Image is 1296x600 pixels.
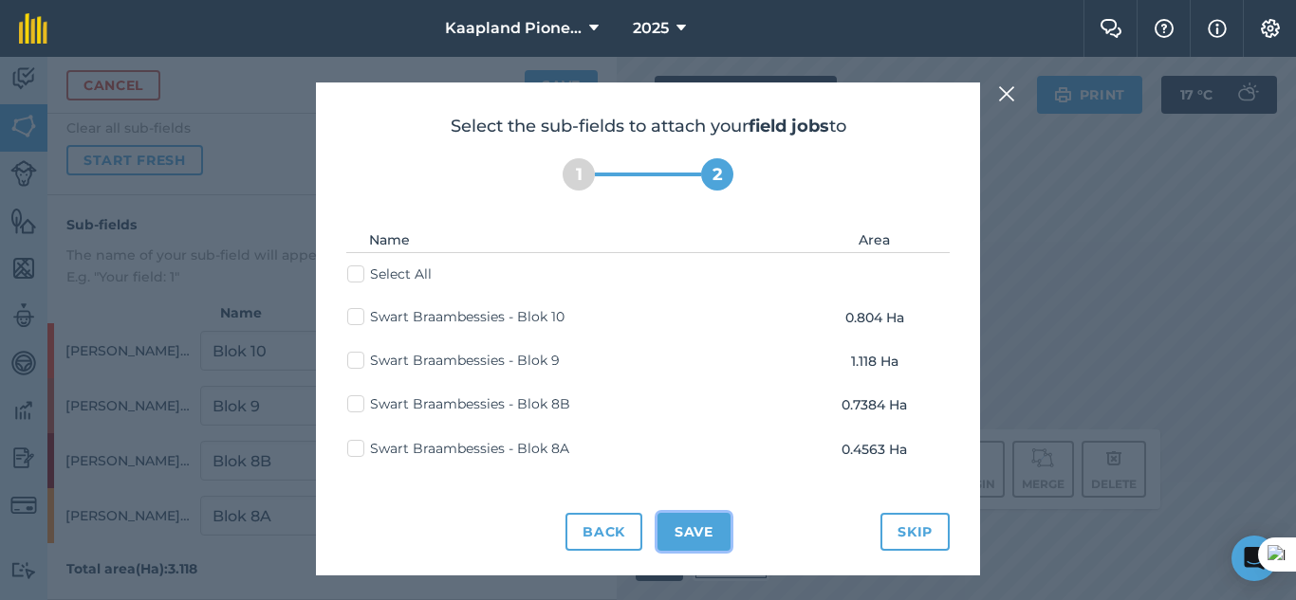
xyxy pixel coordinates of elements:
[799,228,950,252] th: Area
[347,394,570,414] label: Swart Braambessies - Blok 8B
[998,82,1015,105] img: svg+xml;base64,PHN2ZyB4bWxucz0iaHR0cDovL3d3dy53My5vcmcvMjAwMC9zdmciIHdpZHRoPSIyMiIgaGVpZ2h0PSIzMC...
[701,158,733,191] div: 2
[565,513,642,551] button: Back
[1259,19,1282,38] img: A cog icon
[347,439,569,459] label: Swart Braambessies - Blok 8A
[749,116,829,136] strong: field jobs
[347,264,432,284] label: Select All
[1153,19,1176,38] img: A question mark icon
[880,513,950,551] button: Skip
[799,339,950,383] td: 1.118 Ha
[445,17,582,40] span: Kaapland Pioneer
[563,158,595,191] div: 1
[19,13,47,44] img: fieldmargin Logo
[799,296,950,339] td: 0.804 Ha
[657,513,731,551] button: Save
[1231,536,1277,581] div: Open Intercom Messenger
[1100,19,1122,38] img: Two speech bubbles overlapping with the left bubble in the forefront
[347,307,565,327] label: Swart Braambessies - Blok 10
[633,17,669,40] span: 2025
[347,351,560,371] label: Swart Braambessies - Blok 9
[346,113,950,140] h2: Select the sub-fields to attach your to
[799,427,950,471] td: 0.4563 Ha
[1208,17,1227,40] img: svg+xml;base64,PHN2ZyB4bWxucz0iaHR0cDovL3d3dy53My5vcmcvMjAwMC9zdmciIHdpZHRoPSIxNyIgaGVpZ2h0PSIxNy...
[346,228,799,252] th: Name
[799,383,950,427] td: 0.7384 Ha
